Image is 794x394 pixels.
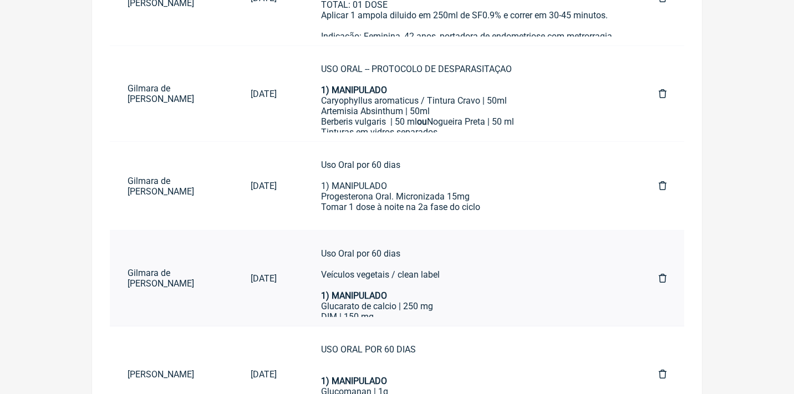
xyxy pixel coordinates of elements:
[321,116,614,127] div: Berberis vulgaris | 50 ml Nogueira Preta | 50 ml
[321,95,614,106] div: Caryophyllus aromaticus / Tintura Cravo | 50ml
[321,85,387,95] strong: 1) MANIPULADO
[321,160,614,212] div: Uso Oral por 60 dias 1) MANIPULADO Progesterona Oral. Micronizada 15mg Tomar 1 dose à noite na 2a...
[303,239,632,317] a: Uso Oral por 60 diasVeículos vegetais / clean label1) MANIPULADOGlucarato de calcio | 250 mgDIM |...
[233,172,294,200] a: [DATE]
[321,290,387,301] strong: 1) MANIPULADO
[321,311,614,322] div: DIM | 150 mg
[233,264,294,293] a: [DATE]
[321,127,614,137] div: Tinturas em vidros separados
[321,344,614,386] div: USO ORAL POR 60 DIAS
[417,116,427,127] strong: ou
[233,80,294,108] a: [DATE]
[303,55,632,132] a: USO ORAL -- PROTOCOLO DE DESPARASITAÇAO1) MANIPULADOCaryophyllus aromaticus / Tintura Cravo | 50m...
[110,167,233,206] a: Gilmara de [PERSON_NAME]
[321,106,614,116] div: Artemisia Absinthum | 50ml
[321,301,614,311] div: Glucarato de calcio | 250 mg
[233,360,294,388] a: [DATE]
[110,360,233,388] a: [PERSON_NAME]
[321,376,387,386] strong: 1) MANIPULADO
[321,64,614,95] div: USO ORAL -- PROTOCOLO DE DESPARASITAÇAO
[110,74,233,113] a: Gilmara de [PERSON_NAME]
[303,151,632,221] a: Uso Oral por 60 dias1) MANIPULADOProgesterona Oral. Micronizada 15mgTomar 1 dose à noite na 2a fa...
[110,259,233,298] a: Gilmara de [PERSON_NAME]
[321,248,614,280] div: Uso Oral por 60 dias Veículos vegetais / clean label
